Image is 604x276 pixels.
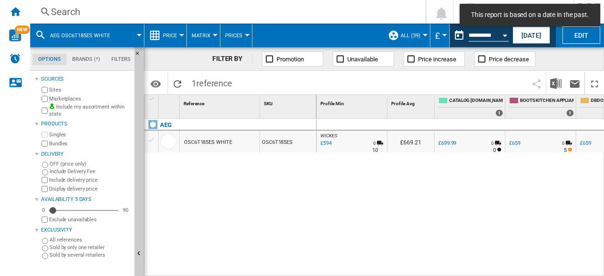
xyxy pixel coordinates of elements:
input: Include my assortment within stats [42,105,48,117]
md-menu: Currency [430,24,450,47]
label: Display delivery price [49,185,131,192]
div: £659 [580,140,591,146]
span: AEG OSC6T185ES WHITE [50,33,110,39]
span: Price decrease [489,56,529,63]
div: Last updated : Thursday, 2 October 2025 01:00 [319,139,332,148]
div: Sort None [160,95,179,109]
button: Unavailable [333,51,394,67]
md-tab-item: Brands (*) [67,54,106,65]
button: Download in Excel [546,72,565,94]
div: £659 [509,140,520,146]
div: £699.99 [437,139,456,148]
button: Open calendar [496,25,513,42]
input: OFF (price only) [42,162,48,168]
div: Price [149,24,182,47]
div: ALL (39) [388,24,425,47]
input: Marketplaces [42,96,48,102]
label: OFF (price only) [50,160,131,167]
div: FILTER BY [212,54,252,64]
div: Exclusivity [41,226,131,234]
div: Delivery [41,151,131,158]
button: Promotion [262,51,323,67]
div: Sort None [182,95,260,109]
label: Bundles [49,140,131,147]
div: 0 [373,139,376,148]
label: Sold by several retailers [50,251,131,259]
md-tab-item: Filters [106,54,136,65]
input: Display delivery price [42,186,48,192]
div: CATALOG [DOMAIN_NAME] 1 offers sold by CATALOG ELECTROLUX.UK [436,95,505,118]
span: Unavailable [347,56,378,63]
div: Sort None [389,95,434,109]
button: Edit [562,26,600,44]
div: £669.21 [387,131,434,152]
span: WICKES [320,133,337,138]
span: Promotion [277,56,304,63]
input: Include delivery price [42,177,48,183]
button: Maximize [585,72,604,94]
div: OSC6T185ES [260,131,316,152]
span: 1 [187,72,237,92]
button: AEG OSC6T185ES WHITE [50,24,119,47]
label: Include Delivery Fee [50,168,131,175]
div: OSC6T185ES WHITE [184,132,232,153]
button: £ [435,24,445,47]
div: Sources [41,75,131,83]
label: Sites [49,86,131,93]
div: 0 [491,139,494,148]
div: Products [41,120,131,128]
div: BOOTS KITCHEN APPLIANCES 1 offers sold by BOOTS KITCHEN APPLIANCES [507,95,576,118]
span: £ [435,31,440,41]
input: Sites [42,87,48,93]
div: Search [51,5,401,18]
input: Singles [42,132,48,138]
div: £699.99 [438,140,456,146]
label: All references [50,236,131,243]
input: Sold by only one retailer [42,245,48,251]
button: ALL (39) [401,24,425,47]
span: Prices [225,33,243,39]
md-tab-item: Options [33,54,67,65]
div: Profile Avg Sort None [389,95,434,109]
img: alerts-logo.svg [9,53,21,64]
div: Delivery Time : 0 day [493,146,496,155]
div: £659 [508,139,520,148]
label: Singles [49,131,131,138]
button: Price decrease [474,51,536,67]
span: SKU [264,101,273,106]
button: Share this bookmark with others [527,72,546,94]
div: 0 [562,139,564,148]
button: Send this report by email [565,72,584,94]
button: Price increase [403,51,465,67]
div: Delivery Time : 5 days [564,146,567,155]
span: Profile Min [320,101,344,106]
input: Include Delivery Fee [42,169,48,176]
div: Availability 5 Days [41,196,131,203]
span: Price [163,33,177,39]
label: Marketplaces [49,95,131,102]
div: AEG OSC6T185ES WHITE [35,24,139,47]
label: Exclude unavailables [49,216,131,223]
img: mysite-bg-18x18.png [49,103,55,109]
button: Prices [225,24,247,47]
div: SKU Sort None [262,95,316,109]
div: 1 offers sold by CATALOG ELECTROLUX.UK [495,109,503,117]
button: [DATE] [512,26,550,44]
img: wise-card.svg [9,29,21,42]
button: Matrix [192,24,215,47]
button: Reload [168,72,187,94]
div: 0 [40,207,47,214]
div: This report is based on a date in the past. [450,24,511,47]
input: All references [42,238,48,244]
div: Profile Min Sort None [319,95,387,109]
span: Matrix [192,33,210,39]
span: Price increase [418,56,456,63]
input: Display delivery price [42,217,48,223]
span: NEW [15,25,30,34]
div: Reference Sort None [182,95,260,109]
button: Price [163,24,182,47]
span: Reference [184,101,204,106]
